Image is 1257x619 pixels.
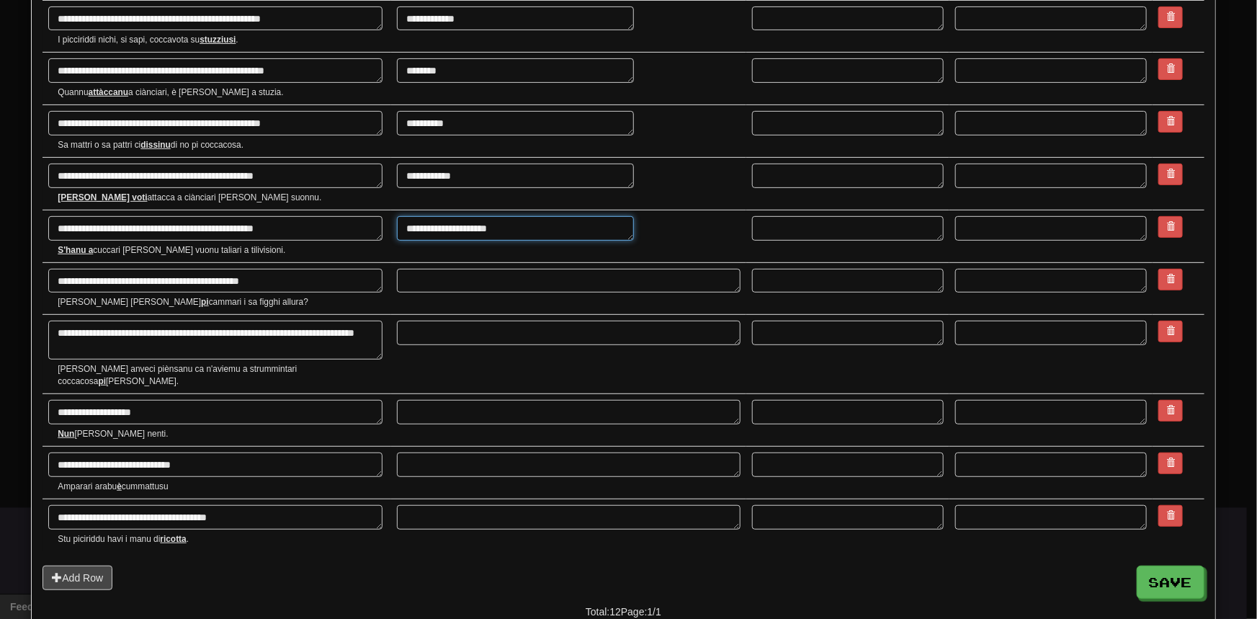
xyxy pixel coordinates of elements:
u: dissinu [140,140,171,150]
u: ricotta [160,534,186,544]
u: attàccanu [89,87,129,97]
u: pi [98,376,106,386]
small: [PERSON_NAME] anveci piènsanu ca n'aviemu a strummintari coccacosa [PERSON_NAME]. [58,363,385,388]
u: stuzziusi [200,35,236,45]
button: Add Row [43,566,112,590]
small: [PERSON_NAME] [PERSON_NAME] cammari i sa figghi allura? [58,296,385,308]
small: I picciriddi nichi, si sapi, coccavota su . [58,34,385,46]
small: attacca a ciànciari [PERSON_NAME] suonnu. [58,192,385,204]
small: Sa mattri o sa pattri ci di no pi coccacosa. [58,139,385,151]
small: Amparari arabu cummattusu [58,481,385,493]
small: [PERSON_NAME] nenti. [58,428,385,440]
u: pi [201,297,209,307]
u: è [117,481,122,491]
div: Total: 12 Page: 1 / 1 [426,599,820,619]
u: [PERSON_NAME] voti [58,192,147,202]
small: cuccari [PERSON_NAME] vuonu taliari a tilivisioni. [58,244,385,257]
u: Nun [58,429,74,439]
u: S'hanu a [58,245,93,255]
small: Quannu a ciànciari, è [PERSON_NAME] a stuzia. [58,86,385,99]
button: Save [1137,566,1204,599]
small: Stu piciriddu havi i manu di . [58,533,385,545]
